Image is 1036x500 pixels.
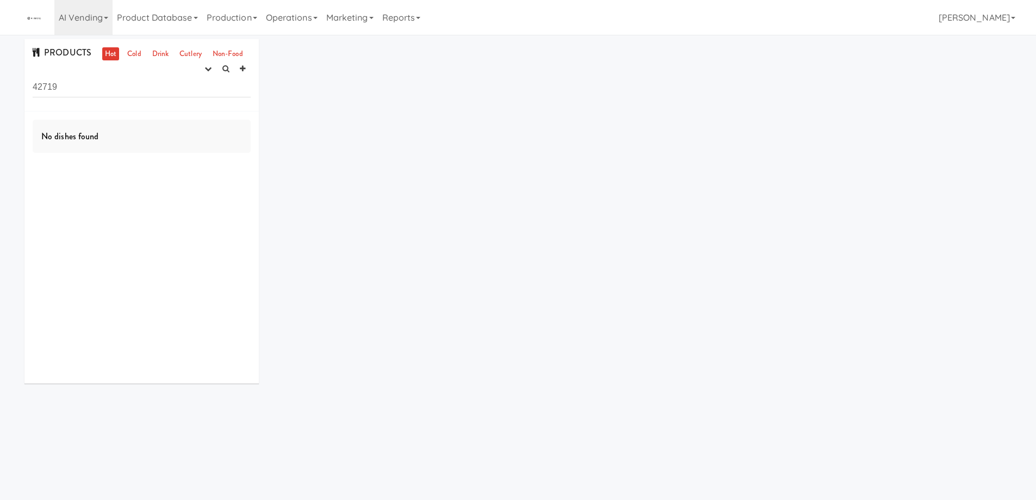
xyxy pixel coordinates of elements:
[33,120,251,153] div: No dishes found
[24,8,44,27] img: Micromart
[177,47,204,61] a: Cutlery
[125,47,144,61] a: Cold
[102,47,119,61] a: Hot
[210,47,246,61] a: Non-Food
[150,47,172,61] a: Drink
[33,46,91,59] span: PRODUCTS
[33,77,251,97] input: Search dishes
